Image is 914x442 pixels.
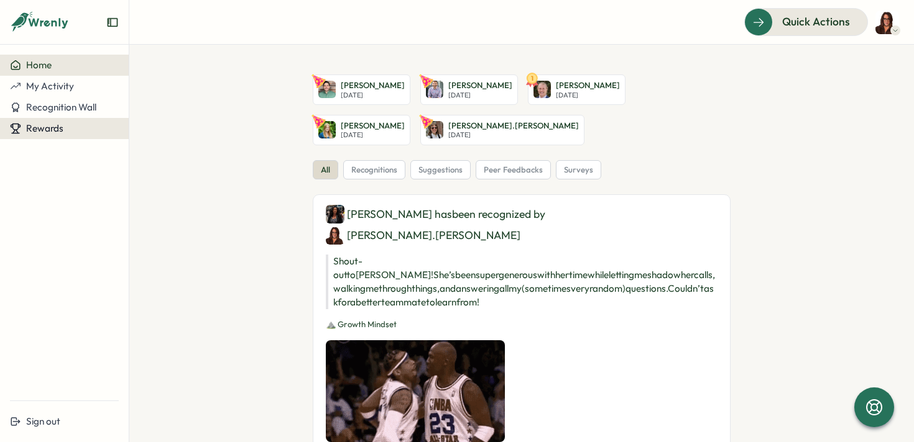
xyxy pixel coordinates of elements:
[556,91,620,99] p: [DATE]
[313,115,410,145] a: Kelly McGillis[PERSON_NAME][DATE]
[448,91,512,99] p: [DATE]
[318,121,336,138] img: Kelly McGillis
[26,80,74,92] span: My Activity
[426,81,443,98] img: Bronson Bullivant
[484,165,543,176] span: peer feedbacks
[341,80,405,91] p: [PERSON_NAME]
[321,165,330,176] span: all
[326,205,718,245] div: [PERSON_NAME] has been recognized by
[875,11,899,34] img: katie.theriault
[326,340,505,442] img: Recognition Image
[326,319,718,330] p: ⛰️ Growth Mindset
[106,16,119,29] button: Expand sidebar
[448,120,579,132] p: [PERSON_NAME].[PERSON_NAME]
[26,101,96,113] span: Recognition Wall
[341,120,405,132] p: [PERSON_NAME]
[341,131,405,139] p: [DATE]
[556,80,620,91] p: [PERSON_NAME]
[26,415,60,427] span: Sign out
[326,226,344,245] img: katie.theriault
[531,74,533,83] text: 1
[26,59,52,71] span: Home
[418,165,463,176] span: suggestions
[326,255,718,309] p: Shout-out to [PERSON_NAME]! She’s been super generous with her time while letting me shadow her c...
[426,121,443,138] img: stefanie.lash
[341,91,405,99] p: [DATE]
[313,74,410,105] a: Trevor Kirsh[PERSON_NAME][DATE]
[744,8,868,35] button: Quick Actions
[420,115,584,145] a: stefanie.lash[PERSON_NAME].[PERSON_NAME][DATE]
[326,226,520,245] div: [PERSON_NAME].[PERSON_NAME]
[564,165,593,176] span: surveys
[533,81,551,98] img: Karl Nicholson
[782,14,850,30] span: Quick Actions
[420,74,518,105] a: Bronson Bullivant[PERSON_NAME][DATE]
[351,165,397,176] span: recognitions
[26,122,63,134] span: Rewards
[448,131,579,139] p: [DATE]
[318,81,336,98] img: Trevor Kirsh
[448,80,512,91] p: [PERSON_NAME]
[326,205,344,223] img: Isabelle Karabayinga
[528,74,625,105] a: 1Karl Nicholson[PERSON_NAME][DATE]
